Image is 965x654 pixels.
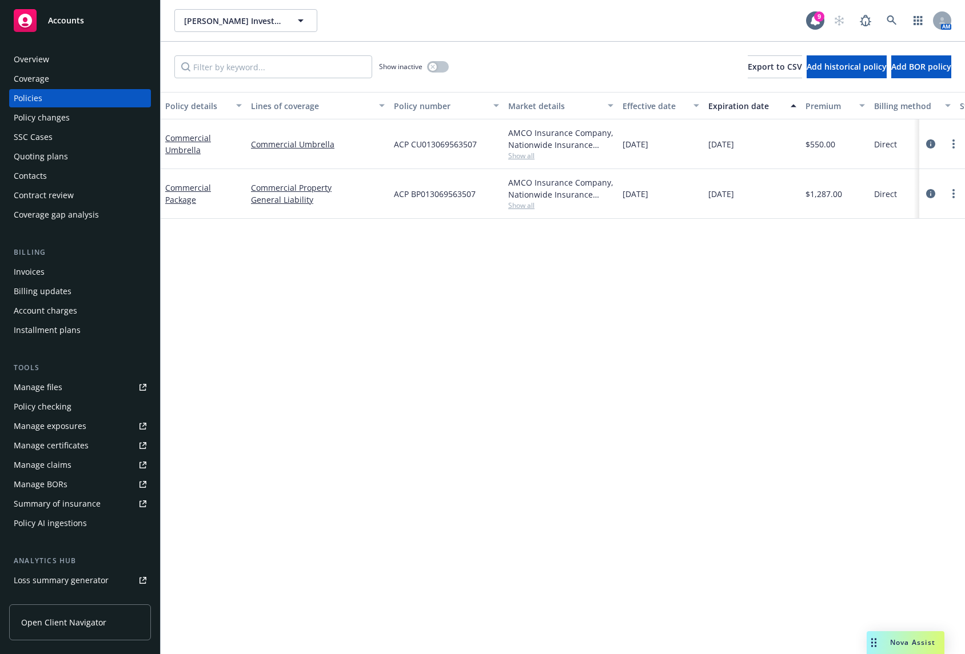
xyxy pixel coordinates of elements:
div: Policy changes [14,109,70,127]
a: Coverage [9,70,151,88]
div: Billing [9,247,151,258]
div: Tools [9,362,151,374]
a: Commercial Property [251,182,385,194]
span: Show all [508,200,613,210]
a: Search [880,9,903,32]
div: Coverage [14,70,49,88]
span: ACP CU013069563507 [394,138,477,150]
div: Manage files [14,378,62,396]
span: Show all [508,151,613,161]
button: Premium [801,92,870,119]
div: 9 [814,11,824,22]
div: SSC Cases [14,128,53,146]
a: Commercial Umbrella [165,133,211,155]
a: Contacts [9,167,151,185]
a: Manage claims [9,456,151,474]
a: Loss summary generator [9,571,151,589]
a: Start snowing [828,9,851,32]
div: Invoices [14,263,45,281]
a: SSC Cases [9,128,151,146]
span: Accounts [48,16,84,25]
div: Contacts [14,167,47,185]
a: Commercial Package [165,182,211,205]
a: Commercial Umbrella [251,138,385,150]
div: Expiration date [708,100,784,112]
button: Effective date [618,92,704,119]
a: Contract review [9,186,151,204]
div: Market details [508,100,601,112]
div: Quoting plans [14,147,68,166]
a: Invoices [9,263,151,281]
div: AMCO Insurance Company, Nationwide Insurance Company [508,127,613,151]
a: Accounts [9,5,151,37]
div: Policy AI ingestions [14,514,87,532]
div: Loss summary generator [14,571,109,589]
span: Nova Assist [890,637,935,647]
a: Manage BORs [9,475,151,493]
a: Installment plans [9,321,151,339]
div: Manage exposures [14,417,86,435]
span: [DATE] [708,138,734,150]
a: circleInformation [924,187,938,200]
span: Manage exposures [9,417,151,435]
button: Policy number [389,92,504,119]
a: Switch app [907,9,930,32]
span: Direct [874,188,897,200]
a: Quoting plans [9,147,151,166]
a: more [947,187,960,200]
button: Add BOR policy [891,55,951,78]
span: Open Client Navigator [21,616,106,628]
div: Billing updates [14,282,71,300]
button: Nova Assist [867,631,944,654]
button: [PERSON_NAME] Investments LLC [174,9,317,32]
a: Manage certificates [9,436,151,455]
span: [DATE] [623,138,648,150]
div: Policies [14,89,42,107]
button: Add historical policy [807,55,887,78]
span: [DATE] [708,188,734,200]
a: General Liability [251,194,385,206]
span: [PERSON_NAME] Investments LLC [184,15,283,27]
div: Coverage gap analysis [14,206,99,224]
span: Show inactive [379,62,422,71]
a: Account charges [9,302,151,320]
a: Billing updates [9,282,151,300]
a: Coverage gap analysis [9,206,151,224]
button: Billing method [870,92,955,119]
div: Effective date [623,100,687,112]
div: Analytics hub [9,555,151,567]
button: Lines of coverage [246,92,389,119]
div: Drag to move [867,631,881,654]
a: Summary of insurance [9,495,151,513]
span: [DATE] [623,188,648,200]
a: Report a Bug [854,9,877,32]
a: Policy checking [9,398,151,416]
a: circleInformation [924,137,938,151]
a: Overview [9,50,151,69]
input: Filter by keyword... [174,55,372,78]
div: Policy details [165,100,229,112]
button: Policy details [161,92,246,119]
div: Manage claims [14,456,71,474]
div: AMCO Insurance Company, Nationwide Insurance Company [508,176,613,200]
div: Policy number [394,100,487,112]
div: Premium [806,100,852,112]
span: $1,287.00 [806,188,842,200]
div: Installment plans [14,321,81,339]
div: Contract review [14,186,74,204]
div: Account charges [14,302,77,320]
a: Manage files [9,378,151,396]
span: ACP BP013069563507 [394,188,476,200]
span: Add BOR policy [891,61,951,72]
div: Summary of insurance [14,495,101,513]
div: Overview [14,50,49,69]
a: Policy AI ingestions [9,514,151,532]
span: Direct [874,138,897,150]
button: Expiration date [704,92,801,119]
button: Market details [504,92,618,119]
div: Policy checking [14,398,71,416]
span: $550.00 [806,138,835,150]
div: Manage BORs [14,475,67,493]
a: Policy changes [9,109,151,127]
div: Billing method [874,100,938,112]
